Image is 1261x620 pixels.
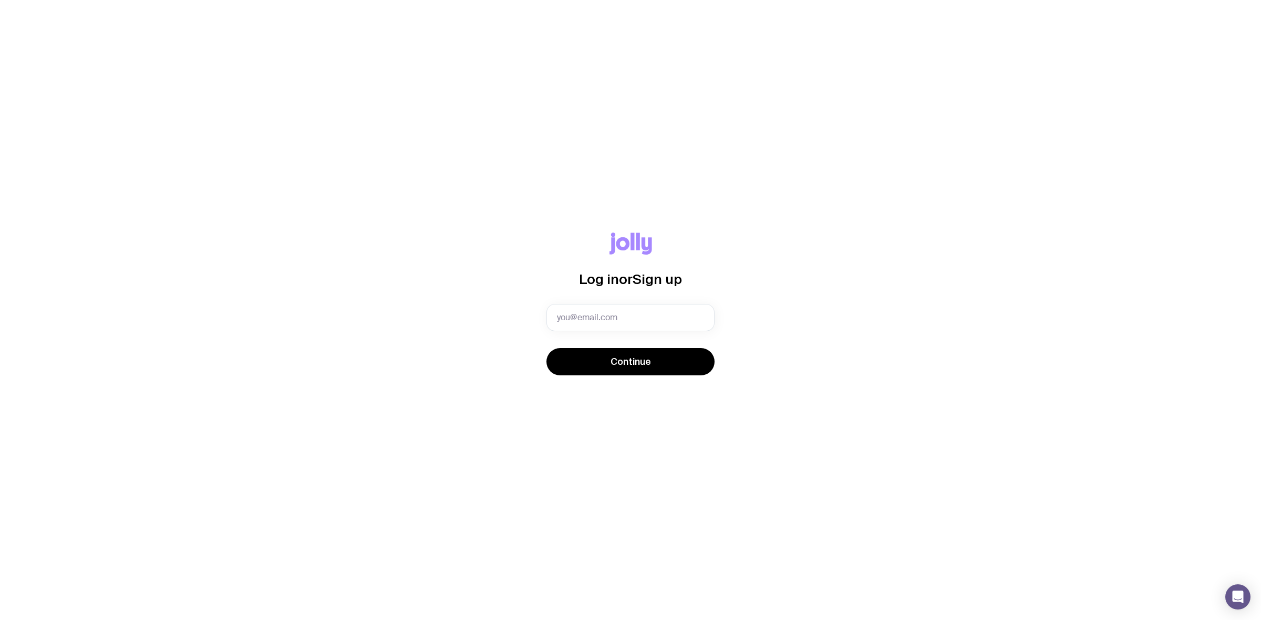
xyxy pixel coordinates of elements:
[611,355,651,368] span: Continue
[619,271,633,287] span: or
[546,304,715,331] input: you@email.com
[633,271,682,287] span: Sign up
[579,271,619,287] span: Log in
[1225,584,1250,610] div: Open Intercom Messenger
[546,348,715,375] button: Continue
